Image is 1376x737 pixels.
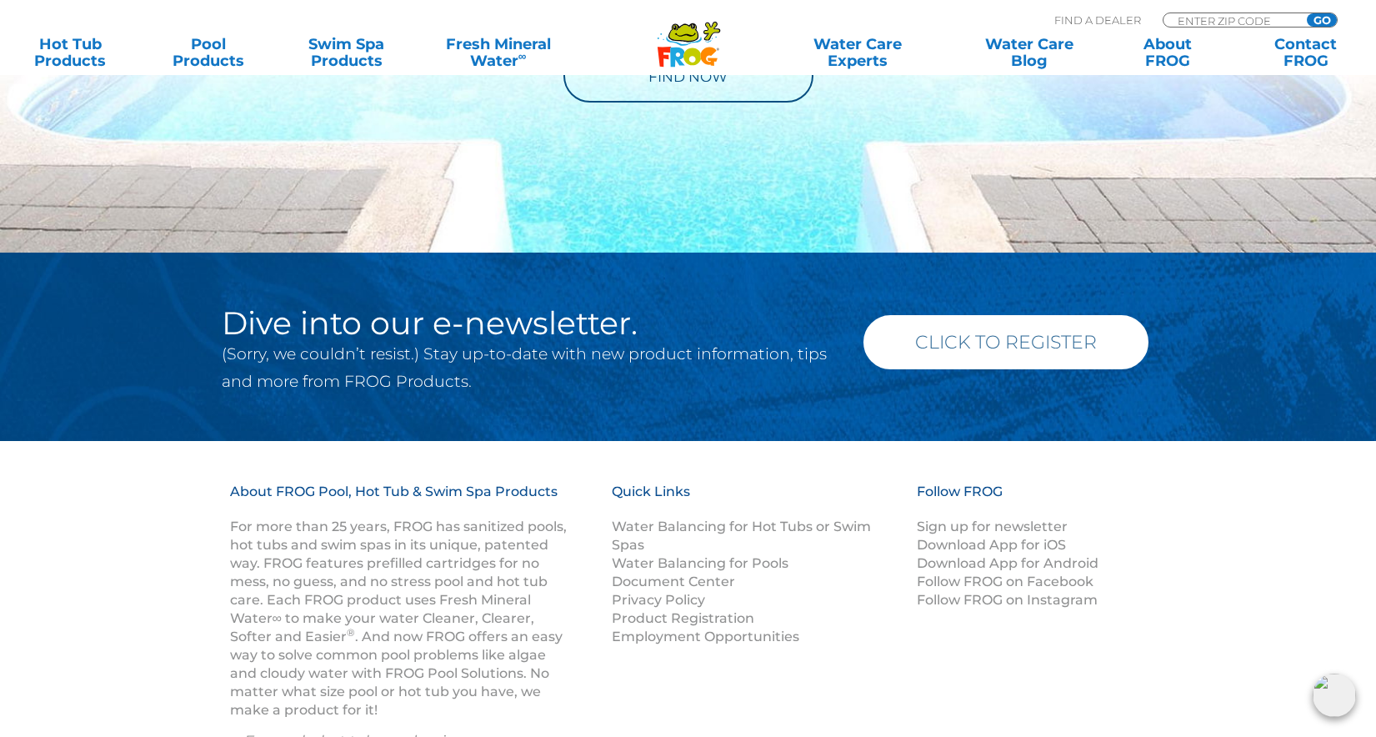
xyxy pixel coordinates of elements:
a: Water CareBlog [976,36,1083,69]
h3: Follow FROG [917,483,1125,518]
p: For more than 25 years, FROG has sanitized pools, hot tubs and swim spas in its unique, patented ... [230,518,570,719]
a: ContactFROG [1252,36,1359,69]
h3: About FROG Pool, Hot Tub & Swim Spa Products [230,483,570,518]
a: Employment Opportunities [612,629,799,644]
a: AboutFROG [1113,36,1221,69]
h3: Quick Links [612,483,897,518]
a: Follow FROG on Facebook [917,574,1093,589]
a: Product Registration [612,610,754,626]
a: Find Now [563,49,813,103]
a: Water Balancing for Pools [612,555,788,571]
a: Download App for iOS [917,537,1066,553]
sup: ∞ [518,49,527,63]
a: Click to Register [863,315,1148,369]
a: Swim SpaProducts [293,36,400,69]
a: Fresh MineralWater∞ [431,36,565,69]
p: (Sorry, we couldn’t resist.) Stay up-to-date with new product information, tips and more from FRO... [222,340,838,395]
a: Privacy Policy [612,592,705,608]
h2: Dive into our e-newsletter. [222,307,838,340]
a: Follow FROG on Instagram [917,592,1098,608]
p: Find A Dealer [1054,13,1141,28]
a: PoolProducts [155,36,263,69]
a: Download App for Android [917,555,1098,571]
a: Document Center [612,574,735,589]
input: Zip Code Form [1176,13,1288,28]
a: Water Balancing for Hot Tubs or Swim Spas [612,519,871,553]
sup: ® [347,626,355,639]
a: Water CareExperts [770,36,944,69]
input: GO [1307,13,1337,27]
a: Hot TubProducts [17,36,124,69]
img: openIcon [1313,674,1356,717]
a: Sign up for newsletter [917,519,1068,534]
